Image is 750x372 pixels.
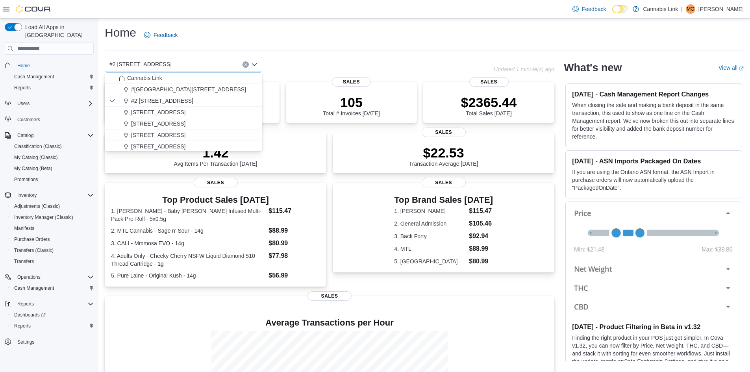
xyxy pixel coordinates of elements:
[17,192,37,198] span: Inventory
[572,90,735,98] h3: [DATE] - Cash Management Report Changes
[14,312,46,318] span: Dashboards
[127,74,162,82] span: Cannabis Link
[14,323,31,329] span: Reports
[2,190,97,201] button: Inventory
[109,59,172,69] span: #2 [STREET_ADDRESS]
[141,27,181,43] a: Feedback
[131,120,185,128] span: [STREET_ADDRESS]
[11,72,57,81] a: Cash Management
[17,274,41,280] span: Operations
[307,291,352,301] span: Sales
[11,283,94,293] span: Cash Management
[11,83,34,93] a: Reports
[14,337,94,347] span: Settings
[14,74,54,80] span: Cash Management
[16,5,51,13] img: Cova
[11,224,94,233] span: Manifests
[11,164,94,173] span: My Catalog (Beta)
[332,77,371,87] span: Sales
[131,131,185,139] span: [STREET_ADDRESS]
[686,4,695,14] div: Maliya Greenwood
[111,195,320,205] h3: Top Product Sales [DATE]
[394,245,466,253] dt: 4. MTL
[2,130,97,141] button: Catalog
[469,257,493,266] dd: $80.99
[409,145,478,167] div: Transaction Average [DATE]
[8,141,97,152] button: Classification (Classic)
[131,97,193,105] span: #2 [STREET_ADDRESS]
[269,206,320,216] dd: $115.47
[14,99,33,108] button: Users
[14,203,60,209] span: Adjustments (Classic)
[612,5,629,13] input: Dark Mode
[461,94,517,110] p: $2365.44
[174,145,257,161] p: 1.42
[11,257,37,266] a: Transfers
[11,310,94,320] span: Dashboards
[14,60,94,70] span: Home
[5,56,94,368] nav: Complex example
[14,115,94,124] span: Customers
[269,271,320,280] dd: $56.99
[2,98,97,109] button: Users
[2,59,97,71] button: Home
[14,131,37,140] button: Catalog
[461,94,517,117] div: Total Sales [DATE]
[2,114,97,125] button: Customers
[14,191,94,200] span: Inventory
[14,131,94,140] span: Catalog
[643,4,678,14] p: Cannabis Link
[14,299,94,309] span: Reports
[269,239,320,248] dd: $80.99
[251,61,257,68] button: Close list of options
[11,235,53,244] a: Purchase Orders
[8,283,97,294] button: Cash Management
[111,272,265,279] dt: 5. Pure Laine - Original Kush - 14g
[494,66,554,72] p: Updated 1 minute(s) ago
[11,257,94,266] span: Transfers
[572,168,735,192] p: If you are using the Ontario ASN format, the ASN Import in purchase orders will now automatically...
[131,85,246,93] span: #[GEOGRAPHIC_DATA][STREET_ADDRESS]
[154,31,178,39] span: Feedback
[572,323,735,331] h3: [DATE] - Product Filtering in Beta in v1.32
[14,143,62,150] span: Classification (Classic)
[569,1,609,17] a: Feedback
[17,63,30,69] span: Home
[394,207,466,215] dt: 1. [PERSON_NAME]
[394,232,466,240] dt: 3. Back Forty
[105,72,262,84] button: Cannabis Link
[269,226,320,235] dd: $88.99
[17,117,40,123] span: Customers
[2,298,97,309] button: Reports
[14,337,37,347] a: Settings
[8,82,97,93] button: Reports
[394,257,466,265] dt: 5. [GEOGRAPHIC_DATA]
[394,195,493,205] h3: Top Brand Sales [DATE]
[2,336,97,348] button: Settings
[8,320,97,331] button: Reports
[8,71,97,82] button: Cash Management
[105,130,262,141] button: [STREET_ADDRESS]
[14,225,34,231] span: Manifests
[2,272,97,283] button: Operations
[409,145,478,161] p: $22.53
[11,310,49,320] a: Dashboards
[469,231,493,241] dd: $92.94
[11,246,57,255] a: Transfers (Classic)
[105,118,262,130] button: [STREET_ADDRESS]
[22,23,94,39] span: Load All Apps in [GEOGRAPHIC_DATA]
[11,202,94,211] span: Adjustments (Classic)
[11,153,61,162] a: My Catalog (Classic)
[14,115,43,124] a: Customers
[11,142,94,151] span: Classification (Classic)
[243,61,249,68] button: Clear input
[14,272,44,282] button: Operations
[11,142,65,151] a: Classification (Classic)
[194,178,238,187] span: Sales
[11,235,94,244] span: Purchase Orders
[105,84,262,95] button: #[GEOGRAPHIC_DATA][STREET_ADDRESS]
[105,25,136,41] h1: Home
[105,95,262,107] button: #2 [STREET_ADDRESS]
[14,272,94,282] span: Operations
